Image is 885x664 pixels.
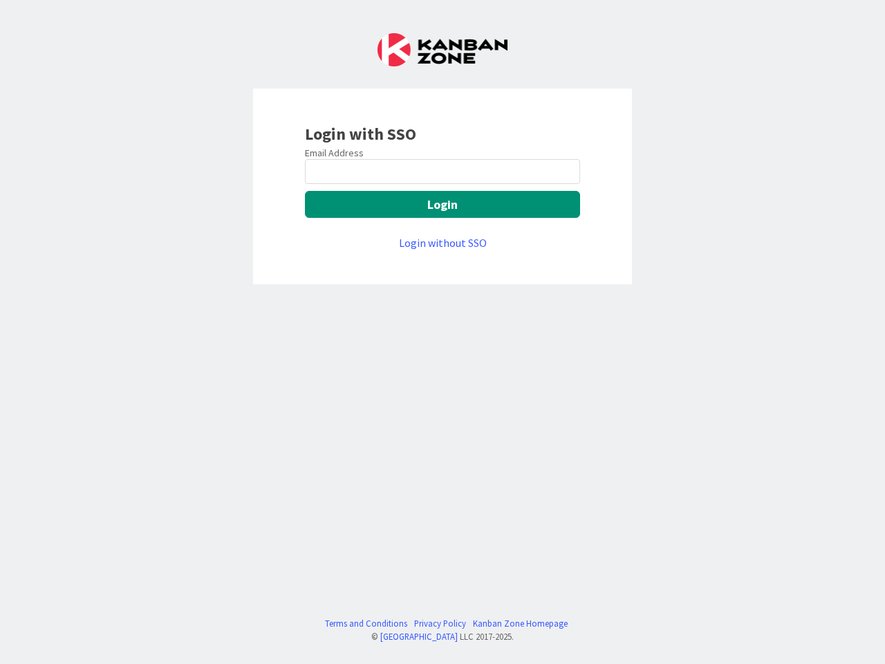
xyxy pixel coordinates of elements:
[305,191,580,218] button: Login
[399,236,487,250] a: Login without SSO
[305,147,364,159] label: Email Address
[325,617,407,630] a: Terms and Conditions
[380,631,458,642] a: [GEOGRAPHIC_DATA]
[414,617,466,630] a: Privacy Policy
[318,630,568,643] div: © LLC 2017- 2025 .
[305,123,416,145] b: Login with SSO
[473,617,568,630] a: Kanban Zone Homepage
[378,33,507,66] img: Kanban Zone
